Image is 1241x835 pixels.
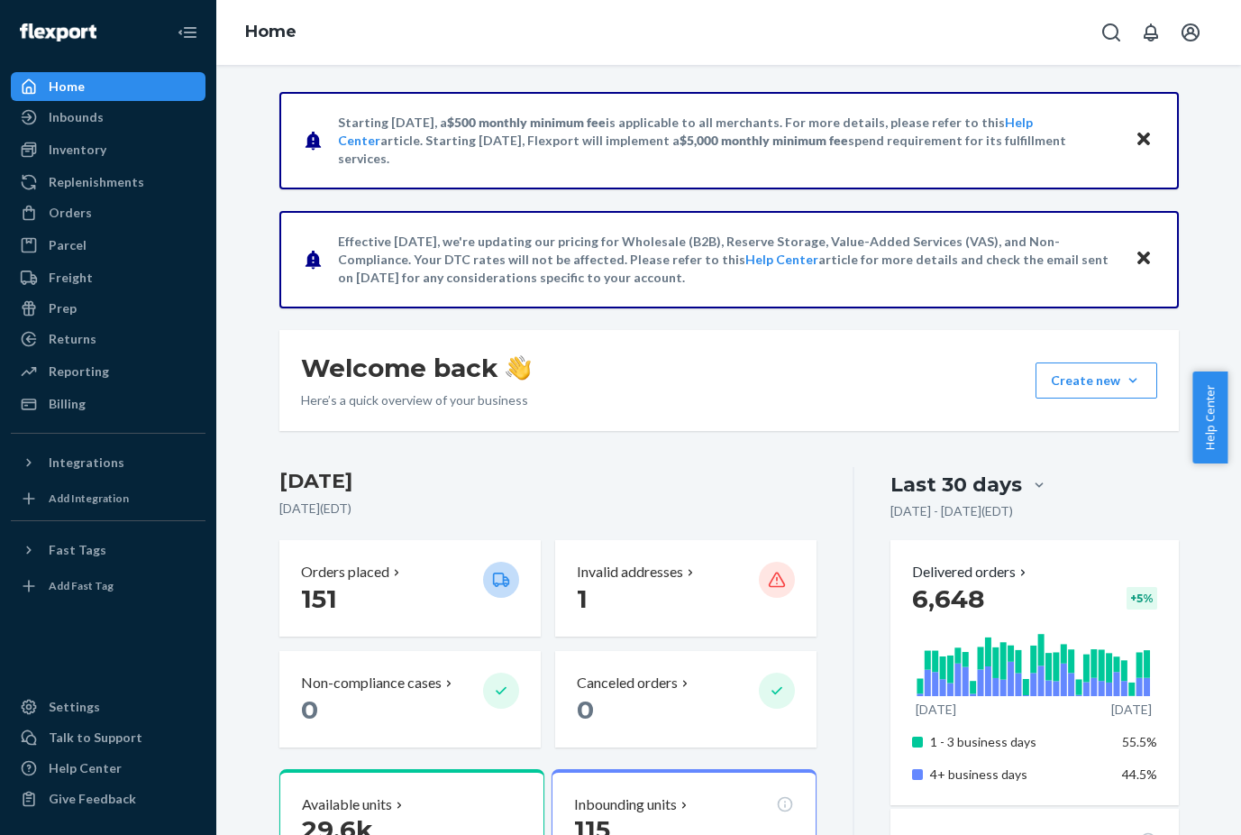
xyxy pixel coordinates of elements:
img: hand-wave emoji [506,355,531,381]
div: Home [49,78,85,96]
span: 0 [301,694,318,725]
div: + 5 % [1127,587,1157,610]
p: Available units [302,794,392,815]
button: Integrations [11,448,205,477]
ol: breadcrumbs [231,6,311,59]
a: Reporting [11,357,205,386]
a: Settings [11,693,205,721]
div: Replenishments [49,173,144,191]
p: Canceled orders [577,673,678,693]
p: [DATE] [1111,701,1152,719]
a: Parcel [11,231,205,260]
button: Open Search Box [1093,14,1129,50]
span: 44.5% [1122,766,1157,782]
p: Inbounding units [574,794,677,815]
button: Delivered orders [912,562,1030,583]
span: $5,000 monthly minimum fee [680,133,848,148]
div: Billing [49,395,86,413]
div: Help Center [49,759,122,777]
p: Orders placed [301,562,389,583]
button: Open notifications [1133,14,1169,50]
div: Talk to Support [49,729,142,747]
iframe: Opens a widget where you can chat to one of our agents [1124,781,1223,826]
p: Starting [DATE], a is applicable to all merchants. For more details, please refer to this article... [338,114,1118,168]
p: Invalid addresses [577,562,683,583]
button: Invalid addresses 1 [555,540,817,637]
a: Replenishments [11,168,205,197]
a: Help Center [11,754,205,783]
div: Integrations [49,454,124,472]
button: Close [1132,246,1155,272]
a: Prep [11,294,205,323]
p: Here’s a quick overview of your business [301,391,531,409]
a: Billing [11,390,205,418]
p: Effective [DATE], we're updating our pricing for Wholesale (B2B), Reserve Storage, Value-Added Se... [338,233,1118,287]
div: Inventory [49,141,106,159]
div: Freight [49,269,93,287]
button: Orders placed 151 [279,540,541,637]
button: Open account menu [1173,14,1209,50]
span: 55.5% [1122,734,1157,749]
button: Give Feedback [11,785,205,813]
span: 151 [301,583,337,614]
a: Home [11,72,205,101]
button: Close Navigation [169,14,205,50]
button: Non-compliance cases 0 [279,651,541,748]
div: Settings [49,698,100,716]
a: Help Center [745,252,818,267]
a: Home [245,22,297,41]
span: $500 monthly minimum fee [447,115,606,130]
span: 1 [577,583,588,614]
button: Help Center [1192,372,1227,463]
p: 4+ business days [930,766,1108,784]
a: Orders [11,198,205,227]
a: Add Integration [11,484,205,513]
a: Inbounds [11,103,205,132]
div: Orders [49,204,92,222]
a: Inventory [11,135,205,164]
a: Returns [11,325,205,353]
div: Fast Tags [49,541,106,559]
div: Prep [49,299,77,317]
p: [DATE] - [DATE] ( EDT ) [890,502,1013,520]
div: Add Integration [49,491,129,506]
h3: [DATE] [279,467,817,496]
div: Add Fast Tag [49,578,114,593]
button: Close [1132,127,1155,153]
button: Canceled orders 0 [555,651,817,748]
span: 0 [577,694,594,725]
p: [DATE] [916,701,956,719]
div: Parcel [49,236,87,254]
p: 1 - 3 business days [930,733,1108,751]
p: [DATE] ( EDT ) [279,500,817,518]
p: Non-compliance cases [301,673,442,693]
span: 6,648 [912,583,984,614]
a: Add Fast Tag [11,572,205,601]
div: Returns [49,330,96,348]
h1: Welcome back [301,352,531,384]
button: Talk to Support [11,723,205,752]
button: Fast Tags [11,536,205,564]
div: Inbounds [49,108,104,126]
div: Last 30 days [890,471,1022,499]
div: Give Feedback [49,790,136,808]
img: Flexport logo [20,23,96,41]
button: Create new [1036,362,1157,399]
div: Reporting [49,362,109,381]
a: Freight [11,263,205,292]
